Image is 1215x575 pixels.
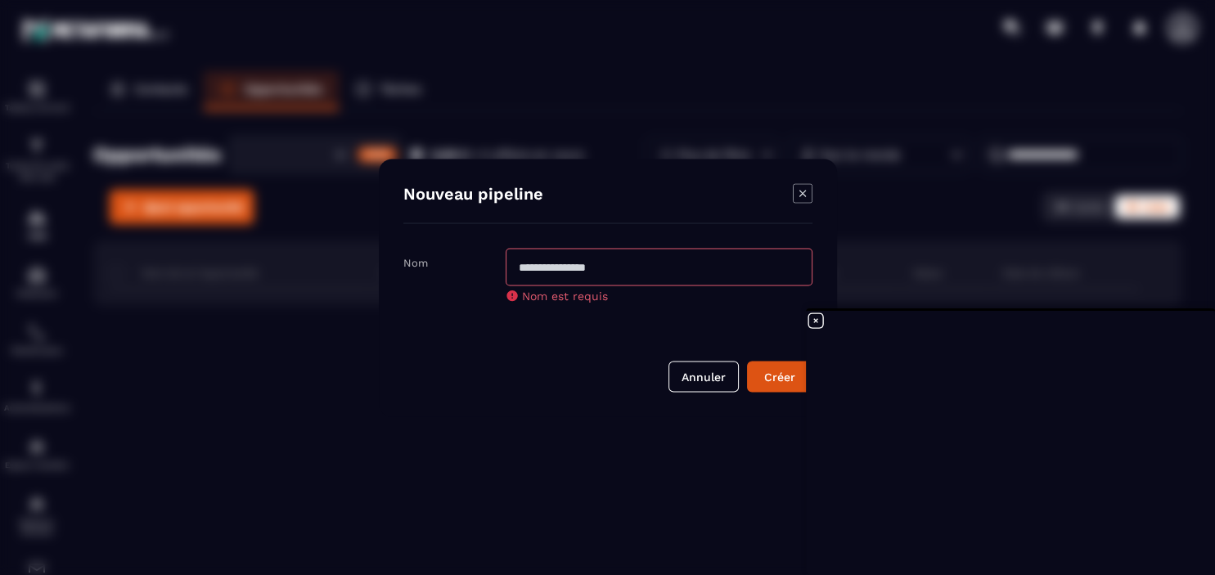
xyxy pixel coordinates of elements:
button: Créer [747,361,812,392]
h4: Nouveau pipeline [403,183,543,206]
button: Annuler [668,361,739,392]
div: Créer [758,368,802,384]
span: Nom est requis [522,289,608,302]
label: Nom [403,256,428,268]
